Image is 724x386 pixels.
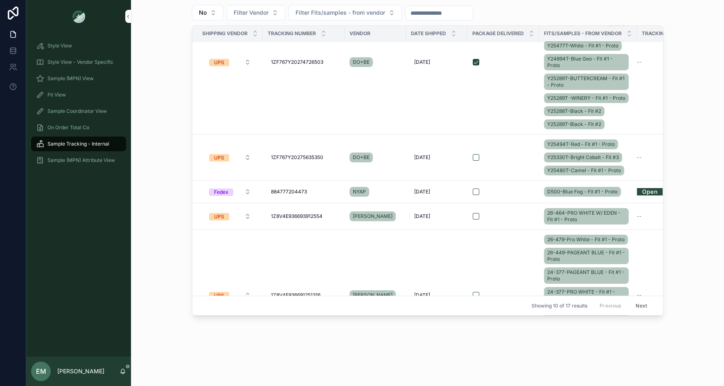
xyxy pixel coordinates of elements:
[268,289,340,302] a: 1Z8V4E936691251316
[47,43,72,49] span: Style View
[630,299,653,312] button: Next
[353,213,392,220] span: [PERSON_NAME]
[411,151,462,164] a: [DATE]
[350,187,369,197] a: NYAP
[36,366,46,376] span: EM
[544,206,632,226] a: 26-464-PRO WHITE W/ EDEN - Fit #1 - Proto
[350,30,370,37] span: Vendor
[637,213,642,220] span: --
[202,30,248,37] span: Shipping Vendor
[214,292,224,299] div: UPS
[202,184,258,200] a: Select Button
[642,30,679,37] span: Tracking URL
[350,153,373,162] a: DO+BE
[472,30,524,37] span: Package Delivered
[72,10,85,23] img: App logo
[547,210,625,223] span: 26-464-PRO WHITE W/ EDEN - Fit #1 - Proto
[414,59,430,65] span: [DATE]
[637,154,688,161] a: --
[350,290,396,300] a: [PERSON_NAME]
[544,208,629,224] a: 26-464-PRO WHITE W/ EDEN - Fit #1 - Proto
[547,121,601,128] span: Y25289T-Black - Fit #2
[637,185,663,198] a: Open
[547,154,619,161] span: Y25330T-Bright Cobalt - Fit #3
[47,75,94,82] span: Sample (MPN) View
[544,138,632,177] a: Y25494T-Red - Fit #1 - ProtoY25330T-Bright Cobalt - Fit #3Y25480T-Camel - Fit #1 - Proto
[544,30,622,37] span: Fits/samples - from vendor
[214,189,228,196] div: Fedex
[547,95,625,101] span: Y25289T -WINERY - Fit #1 - Proto
[544,166,624,175] a: Y25480T-Camel - Fit #1 - Proto
[547,167,621,174] span: Y25480T-Camel - Fit #1 - Proto
[47,108,107,114] span: Sample Coordinator View
[414,189,430,195] span: [DATE]
[544,187,621,197] a: D500-Blue Fog - Fit #1 - Proto
[202,209,258,224] a: Select Button
[268,30,316,37] span: Tracking Number
[547,289,625,302] span: 24-377-PRO WHITE - Fit #1 - Proto
[271,59,323,65] span: 1ZF767Y20274726503
[47,124,89,131] span: On Order Total Co
[47,157,115,164] span: Sample (MPN) Attribute View
[414,154,430,161] span: [DATE]
[547,249,625,263] span: 26-449-PAGEANT BLUE - Fit #1 - Proto
[203,55,257,70] button: Select Button
[547,269,625,282] span: 24-377-PAGEANT BLUE - Fit #1 - Proto
[271,154,323,161] span: 1ZF767Y20275635350
[202,150,258,165] a: Select Button
[234,9,268,17] span: Filter Vendor
[31,55,126,70] a: Style View - Vendor Specific
[544,185,632,198] a: D500-Blue Fog - Fit #1 - Proto
[214,59,224,66] div: UPS
[203,150,257,165] button: Select Button
[26,33,131,178] div: scrollable content
[411,56,462,69] a: [DATE]
[544,139,618,149] a: Y25494T-Red - Fit #1 - Proto
[353,292,392,298] span: [PERSON_NAME]
[268,210,340,223] a: 1Z8V4E936693912554
[544,106,604,116] a: Y25288T-Black - Fit #2
[271,189,307,195] span: 884777204473
[31,38,126,53] a: Style View
[227,5,285,20] button: Select Button
[350,289,401,302] a: [PERSON_NAME]
[544,267,629,284] a: 24-377-PAGEANT BLUE - Fit #1 - Proto
[353,154,370,161] span: DO+BE
[411,30,446,37] span: Date Shipped
[202,54,258,70] a: Select Button
[637,154,642,161] span: --
[350,210,401,223] a: [PERSON_NAME]
[547,43,618,49] span: Y25477T-White - Fit #1 - Proto
[411,185,462,198] a: [DATE]
[544,233,632,357] a: 26-479-Pro White - Fit #1 - Proto26-449-PAGEANT BLUE - Fit #1 - Proto24-377-PAGEANT BLUE - Fit #1...
[31,120,126,135] a: On Order Total Co
[295,9,385,17] span: Filter Fits/samples - from vendor
[271,213,323,220] span: 1Z8V4E936693912554
[353,189,366,195] span: NYAP
[214,154,224,162] div: UPS
[202,287,258,303] a: Select Button
[289,5,402,20] button: Select Button
[350,56,401,69] a: DO+BE
[544,287,629,303] a: 24-377-PRO WHITE - Fit #1 - Proto
[57,367,104,375] p: [PERSON_NAME]
[544,235,628,245] a: 26-479-Pro White - Fit #1 - Proto
[353,59,370,65] span: DO+BE
[637,188,688,195] a: Open
[637,292,688,298] a: --
[350,211,396,221] a: [PERSON_NAME]
[268,185,340,198] a: 884777204473
[637,59,688,65] a: --
[547,189,618,195] span: D500-Blue Fog - Fit #1 - Proto
[268,56,340,69] a: 1ZF767Y20274726503
[268,151,340,164] a: 1ZF767Y20275635350
[544,93,629,103] a: Y25289T -WINERY - Fit #1 - Proto
[547,56,625,69] span: Y24894T-Blue Geo - Fit #1 - Proto
[214,213,224,220] div: UPS
[544,54,629,70] a: Y24894T-Blue Geo - Fit #1 - Proto
[544,153,622,162] a: Y25330T-Bright Cobalt - Fit #3
[544,119,604,129] a: Y25289T-Black - Fit #2
[271,292,320,298] span: 1Z8V4E936691251316
[544,41,622,51] a: Y25477T-White - Fit #1 - Proto
[544,248,629,264] a: 26-449-PAGEANT BLUE - Fit #1 - Proto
